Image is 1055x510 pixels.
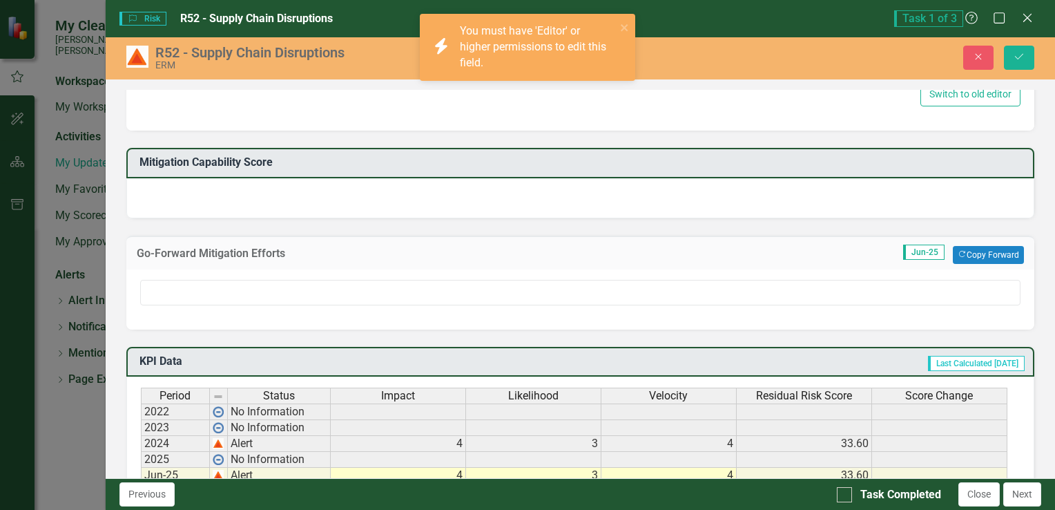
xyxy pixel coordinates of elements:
[213,454,224,465] img: wPkqUstsMhMTgAAAABJRU5ErkJggg==
[894,10,963,27] span: Task 1 of 3
[620,19,630,35] button: close
[213,391,224,402] img: 8DAGhfEEPCf229AAAAAElFTkSuQmCC
[649,390,688,402] span: Velocity
[180,12,333,25] span: R52 - Supply Chain Disruptions
[139,156,1026,169] h3: Mitigation Capability Score
[920,82,1020,106] button: Switch to old editor
[331,436,466,452] td: 4
[905,390,973,402] span: Score Change
[331,468,466,484] td: 4
[756,390,852,402] span: Residual Risk Score
[601,468,737,484] td: 4
[737,468,872,484] td: 33.60
[155,45,632,60] div: R52 - Supply Chain Disruptions
[119,482,175,507] button: Previous
[228,468,331,484] td: Alert
[126,46,148,68] img: Alert
[228,420,331,436] td: No Information
[228,404,331,420] td: No Information
[928,356,1025,371] span: Last Calculated [DATE]
[119,12,166,26] span: Risk
[159,390,191,402] span: Period
[141,420,210,436] td: 2023
[508,390,559,402] span: Likelihood
[601,436,737,452] td: 4
[228,436,331,452] td: Alert
[228,452,331,468] td: No Information
[1003,482,1041,507] button: Next
[141,436,210,452] td: 2024
[953,246,1024,264] button: Copy Forward
[155,60,632,70] div: ERM
[213,438,224,449] img: 2Q==
[381,390,415,402] span: Impact
[860,487,941,503] div: Task Completed
[137,247,626,260] h3: Go-Forward Mitigation Efforts
[466,468,601,484] td: 3
[466,436,601,452] td: 3
[737,436,872,452] td: 33.60
[460,23,616,71] div: You must have 'Editor' or higher permissions to edit this field.
[263,390,295,402] span: Status
[903,245,945,260] span: Jun-25
[141,452,210,468] td: 2025
[213,406,224,417] img: wPkqUstsMhMTgAAAABJRU5ErkJggg==
[958,482,1000,507] button: Close
[213,422,224,433] img: wPkqUstsMhMTgAAAABJRU5ErkJggg==
[141,404,210,420] td: 2022
[139,355,409,368] h3: KPI Data
[213,470,224,481] img: 2Q==
[141,468,210,484] td: Jun-25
